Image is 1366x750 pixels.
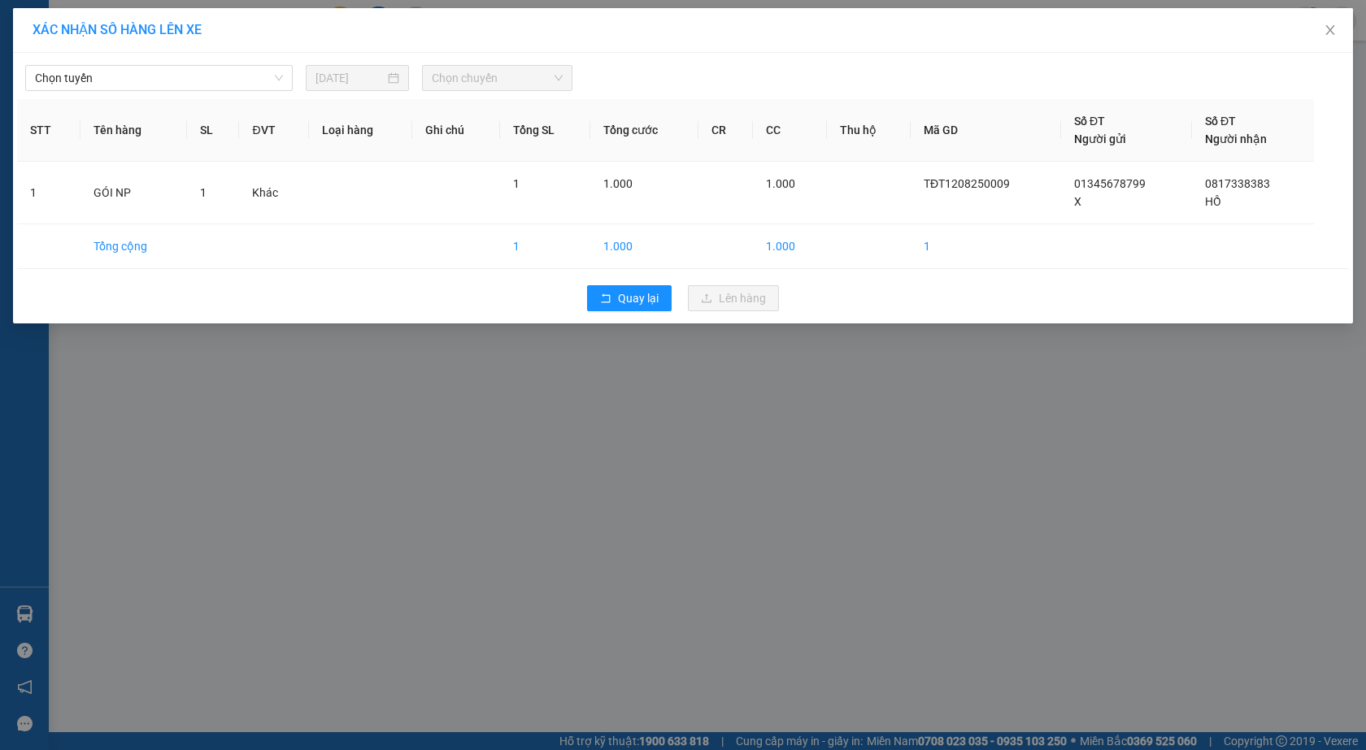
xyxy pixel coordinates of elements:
span: Số ĐT [1074,115,1105,128]
span: 1 [200,186,207,199]
td: 1 [500,224,590,269]
td: 1 [17,162,80,224]
span: Chọn chuyến [432,66,563,90]
span: Người gửi [1074,132,1126,145]
th: SL [187,99,239,162]
td: 1.000 [753,224,827,269]
span: 0817338383 [1205,177,1270,190]
button: uploadLên hàng [688,285,779,311]
span: XÁC NHẬN SỐ HÀNG LÊN XE [33,22,202,37]
th: STT [17,99,80,162]
td: Tổng cộng [80,224,187,269]
span: 1.000 [603,177,633,190]
th: Tổng SL [500,99,590,162]
th: Loại hàng [309,99,412,162]
span: 1 [513,177,520,190]
th: Tên hàng [80,99,187,162]
th: CR [698,99,753,162]
td: 1 [911,224,1061,269]
input: 12/08/2025 [315,69,385,87]
td: GÓI NP [80,162,187,224]
th: Thu hộ [827,99,911,162]
span: Số ĐT [1205,115,1236,128]
td: 1.000 [590,224,698,269]
th: Mã GD [911,99,1061,162]
th: Ghi chú [412,99,499,162]
th: CC [753,99,827,162]
th: ĐVT [239,99,309,162]
span: Người nhận [1205,132,1267,145]
span: Chọn tuyến [35,66,283,90]
td: Khác [239,162,309,224]
span: rollback [600,293,611,306]
span: TĐT1208250009 [924,177,1010,190]
span: Quay lại [618,289,659,307]
button: rollbackQuay lại [587,285,672,311]
span: 1.000 [766,177,795,190]
span: close [1324,24,1337,37]
span: HỒ [1205,195,1221,208]
button: Close [1307,8,1353,54]
span: 01345678799 [1074,177,1146,190]
th: Tổng cước [590,99,698,162]
span: X [1074,195,1081,208]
